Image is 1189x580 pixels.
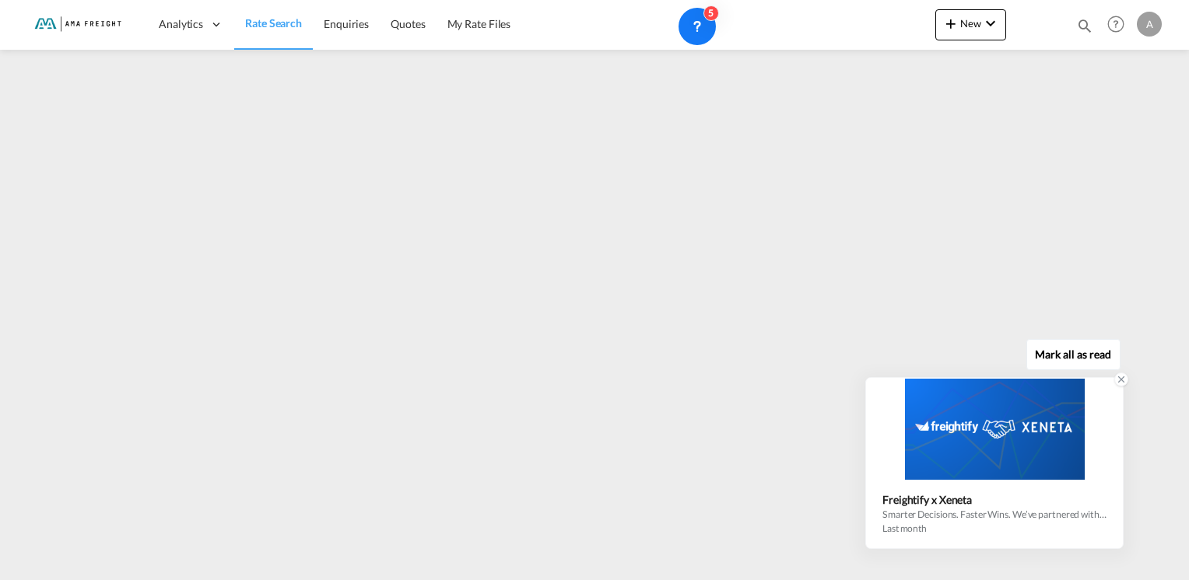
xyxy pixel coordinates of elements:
[942,17,1000,30] span: New
[324,17,369,30] span: Enquiries
[1076,17,1093,34] md-icon: icon-magnify
[1103,11,1129,37] span: Help
[159,16,203,32] span: Analytics
[1103,11,1137,39] div: Help
[245,16,302,30] span: Rate Search
[1137,12,1162,37] div: A
[391,17,425,30] span: Quotes
[23,7,128,42] img: f843cad07f0a11efa29f0335918cc2fb.png
[1076,17,1093,40] div: icon-magnify
[447,17,511,30] span: My Rate Files
[981,14,1000,33] md-icon: icon-chevron-down
[942,14,960,33] md-icon: icon-plus 400-fg
[935,9,1006,40] button: icon-plus 400-fgNewicon-chevron-down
